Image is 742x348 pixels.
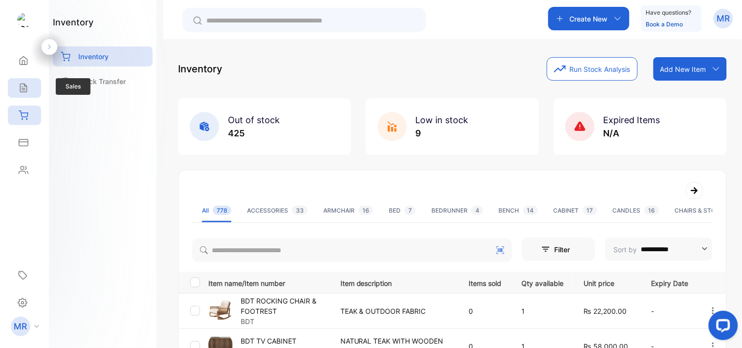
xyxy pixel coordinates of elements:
[202,206,231,215] div: All
[14,320,27,333] p: MR
[613,206,659,215] div: CANDLES
[548,7,630,30] button: Create New
[56,78,90,95] span: Sales
[213,206,231,215] span: 778
[570,14,608,24] p: Create New
[78,76,126,87] p: Stock Transfer
[53,16,93,29] h1: inventory
[323,206,373,215] div: ARMCHAIR
[584,276,631,288] p: Unit price
[53,46,153,66] a: Inventory
[646,21,683,28] a: Book a Demo
[604,115,660,125] span: Expired Items
[583,206,597,215] span: 17
[359,206,373,215] span: 16
[53,71,153,91] a: Stock Transfer
[472,206,483,215] span: 4
[405,206,416,215] span: 7
[717,12,730,25] p: MR
[701,307,742,348] iframe: LiveChat chat widget
[208,276,328,288] p: Item name/Item number
[178,62,222,76] p: Inventory
[614,244,637,255] p: Sort by
[247,206,308,215] div: ACCESSORIES
[646,8,692,18] p: Have questions?
[292,206,308,215] span: 33
[660,64,706,74] p: Add New Item
[241,296,328,316] p: BDT ROCKING CHAIR & FOOTREST
[584,307,627,315] span: ₨ 22,200.00
[208,298,233,322] img: item
[469,306,502,316] p: 0
[605,238,713,261] button: Sort by
[416,127,469,140] p: 9
[714,7,733,30] button: MR
[340,306,449,316] p: TEAK & OUTDOOR FABRIC
[340,276,449,288] p: Item description
[431,206,483,215] div: BEDRUNNER
[416,115,469,125] span: Low in stock
[652,306,689,316] p: -
[523,206,538,215] span: 14
[554,206,597,215] div: CABINET
[17,13,32,27] img: logo
[241,336,296,346] p: BDT TV CABINET
[228,127,280,140] p: 425
[604,127,660,140] p: N/A
[645,206,659,215] span: 16
[522,306,564,316] p: 1
[389,206,416,215] div: BED
[652,276,689,288] p: Expiry Date
[241,316,328,326] p: BDT
[78,51,109,62] p: Inventory
[499,206,538,215] div: BENCH
[469,276,502,288] p: Items sold
[228,115,280,125] span: Out of stock
[547,57,638,81] button: Run Stock Analysis
[522,276,564,288] p: Qty available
